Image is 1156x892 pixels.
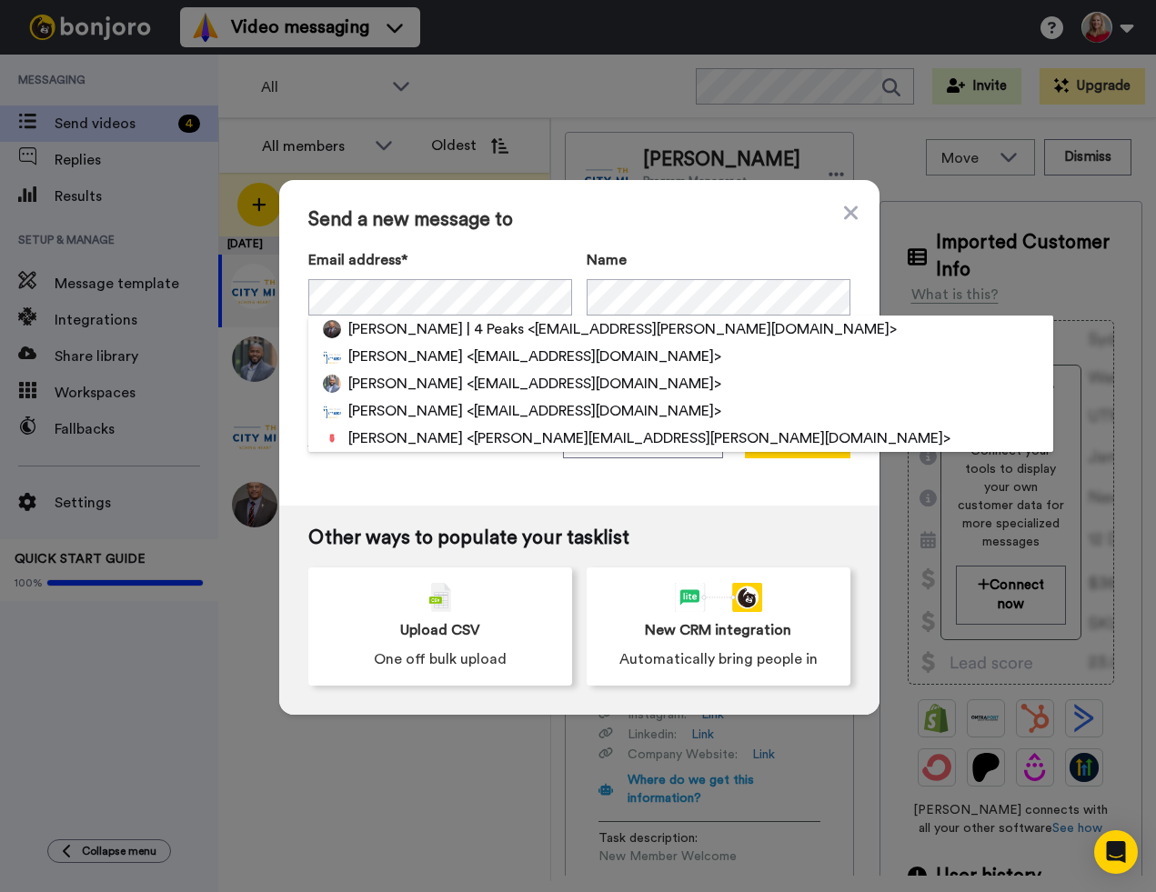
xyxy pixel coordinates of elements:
[308,249,572,271] label: Email address*
[619,648,818,670] span: Automatically bring people in
[348,318,524,340] span: [PERSON_NAME] | 4 Peaks
[467,373,721,395] span: <[EMAIL_ADDRESS][DOMAIN_NAME]>
[467,346,721,367] span: <[EMAIL_ADDRESS][DOMAIN_NAME]>
[323,347,341,366] img: ee295116-291a-4969-986d-cc9ac93b1fb2.png
[467,427,950,449] span: <[PERSON_NAME][EMAIL_ADDRESS][PERSON_NAME][DOMAIN_NAME]>
[528,318,897,340] span: <[EMAIL_ADDRESS][PERSON_NAME][DOMAIN_NAME]>
[348,346,463,367] span: [PERSON_NAME]
[308,209,850,231] span: Send a new message to
[308,527,850,549] span: Other ways to populate your tasklist
[323,429,341,447] img: 2fbae743-e5b4-4654-81fd-677bd350f820.png
[400,619,480,641] span: Upload CSV
[675,583,762,612] div: animation
[323,375,341,393] img: d8d1b42f-73d6-4bee-b839-7194b6f3b2f9.jpg
[645,619,791,641] span: New CRM integration
[1094,830,1138,874] div: Open Intercom Messenger
[429,583,451,612] img: csv-grey.png
[323,320,341,338] img: 059e972c-2378-4b56-817d-accb368121ad.jpg
[374,648,507,670] span: One off bulk upload
[348,427,463,449] span: [PERSON_NAME]
[348,373,463,395] span: [PERSON_NAME]
[348,400,463,422] span: [PERSON_NAME]
[467,400,721,422] span: <[EMAIL_ADDRESS][DOMAIN_NAME]>
[323,402,341,420] img: 2db3f333-43fe-4d0f-9b87-b48cf2bb1312.png
[587,249,627,271] span: Name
